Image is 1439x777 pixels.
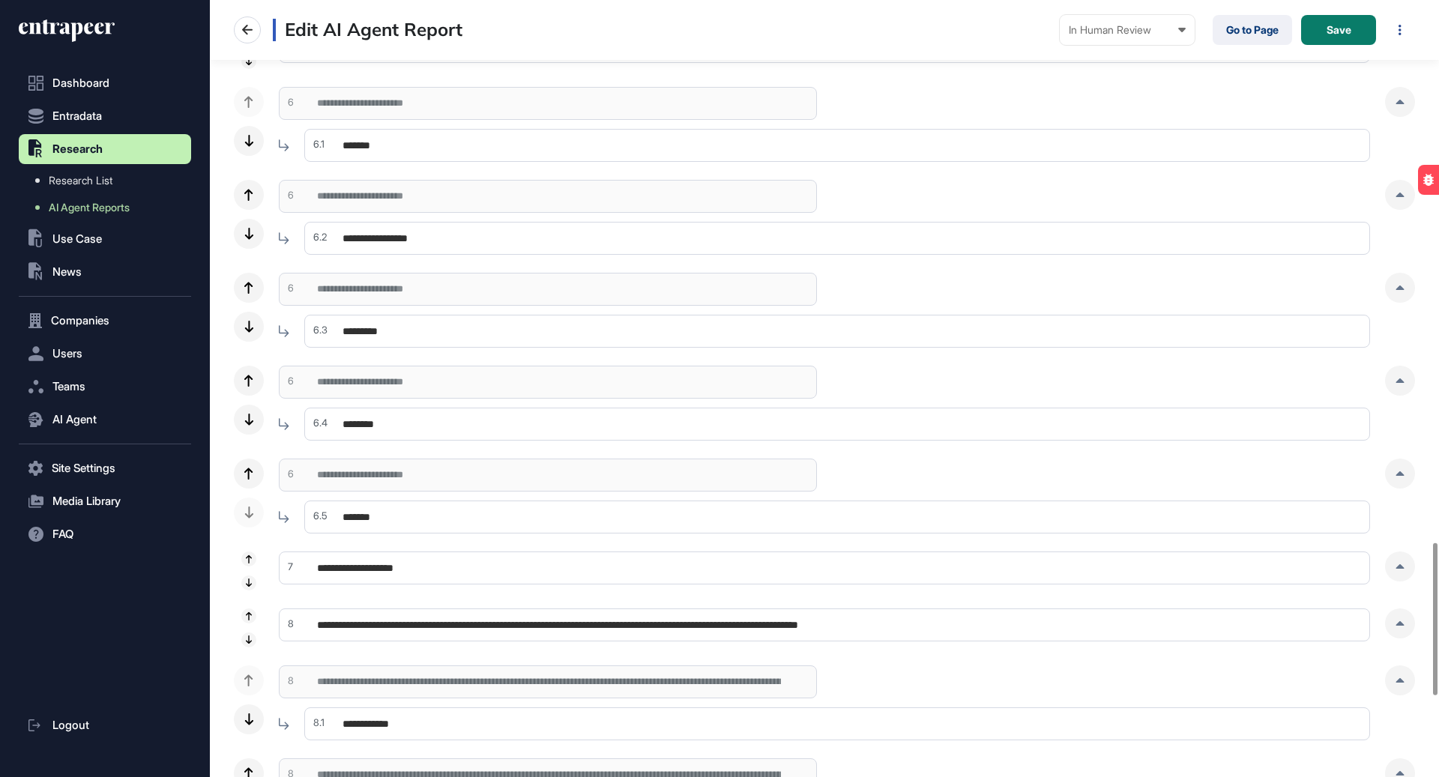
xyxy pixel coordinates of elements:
[52,110,102,122] span: Entradata
[26,194,191,221] a: AI Agent Reports
[52,495,121,507] span: Media Library
[52,462,115,474] span: Site Settings
[52,414,97,426] span: AI Agent
[19,134,191,164] button: Research
[279,188,294,203] div: 6
[52,143,103,155] span: Research
[279,467,294,482] div: 6
[279,281,294,296] div: 6
[19,306,191,336] button: Companies
[19,405,191,435] button: AI Agent
[52,233,102,245] span: Use Case
[304,509,328,524] div: 6.5
[279,617,294,632] div: 8
[279,674,294,689] div: 8
[19,339,191,369] button: Users
[273,19,462,41] h3: Edit AI Agent Report
[52,77,109,89] span: Dashboard
[304,416,328,431] div: 6.4
[52,528,73,540] span: FAQ
[19,224,191,254] button: Use Case
[19,68,191,98] a: Dashboard
[279,560,293,575] div: 7
[304,230,327,245] div: 6.2
[279,374,294,389] div: 6
[52,719,89,731] span: Logout
[19,372,191,402] button: Teams
[304,137,325,152] div: 6.1
[1327,25,1351,35] span: Save
[52,266,82,278] span: News
[304,323,328,338] div: 6.3
[19,101,191,131] button: Entradata
[1069,24,1186,36] div: In Human Review
[1301,15,1376,45] button: Save
[1213,15,1292,45] a: Go to Page
[19,710,191,740] a: Logout
[279,95,294,110] div: 6
[49,175,112,187] span: Research List
[19,519,191,549] button: FAQ
[49,202,130,214] span: AI Agent Reports
[19,453,191,483] button: Site Settings
[304,716,325,731] div: 8.1
[19,486,191,516] button: Media Library
[52,348,82,360] span: Users
[52,381,85,393] span: Teams
[51,315,109,327] span: Companies
[26,167,191,194] a: Research List
[19,257,191,287] button: News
